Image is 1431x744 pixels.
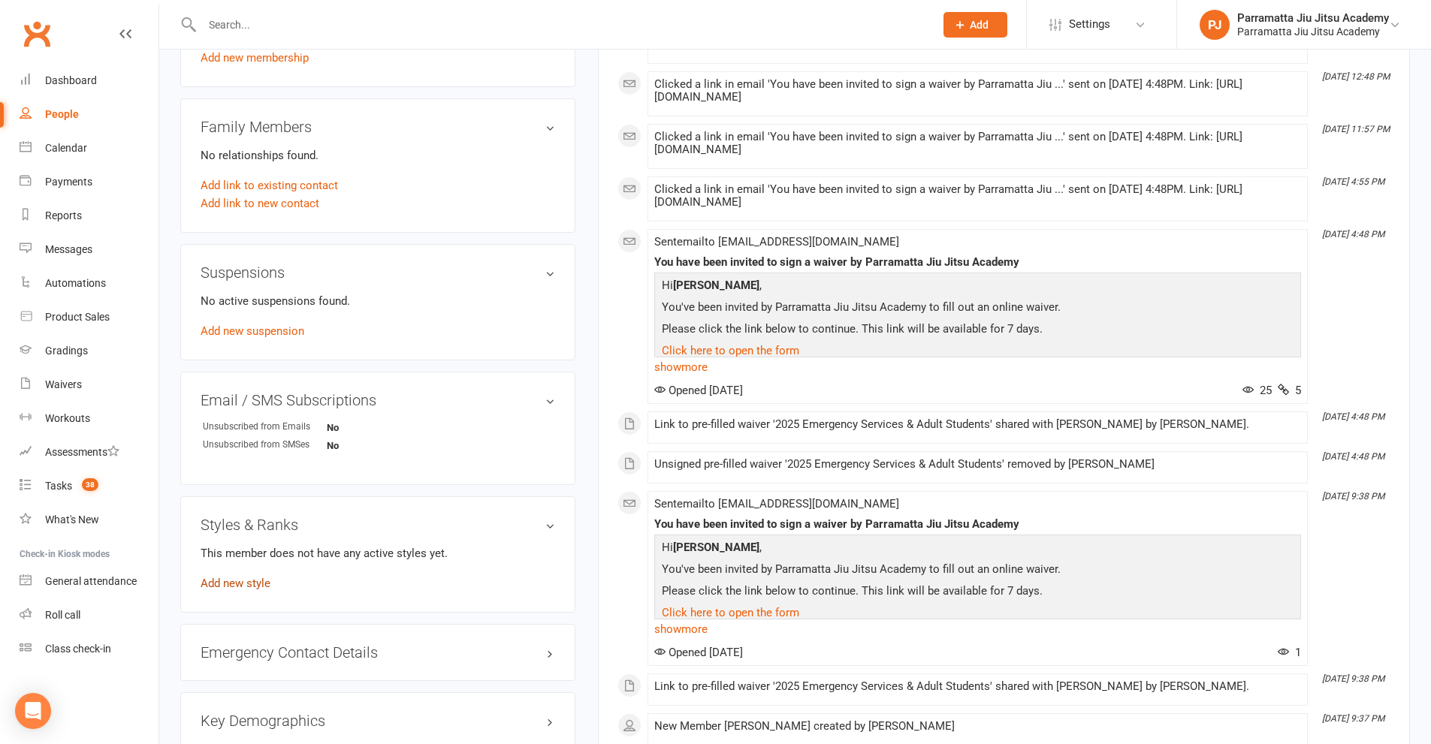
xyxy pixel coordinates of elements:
span: Add [970,19,989,31]
div: Workouts [45,412,90,424]
div: Unsubscribed from Emails [203,420,327,434]
h3: Emergency Contact Details [201,644,555,661]
a: Add new suspension [201,324,304,338]
div: Parramatta Jiu Jitsu Academy [1237,25,1389,38]
span: Sent email to [EMAIL_ADDRESS][DOMAIN_NAME] [654,497,899,511]
span: Opened [DATE] [654,384,743,397]
h3: Family Members [201,119,555,135]
i: [DATE] 12:48 PM [1322,71,1390,82]
i: [DATE] 4:55 PM [1322,176,1384,187]
div: New Member [PERSON_NAME] created by [PERSON_NAME] [654,720,1301,733]
h3: Key Demographics [201,712,555,729]
a: Payments [20,165,158,199]
div: Link to pre-filled waiver '2025 Emergency Services & Adult Students' shared with [PERSON_NAME] by... [654,680,1301,693]
a: Dashboard [20,64,158,98]
a: Waivers [20,368,158,402]
div: Clicked a link in email 'You have been invited to sign a waiver by Parramatta Jiu ...' sent on [D... [654,131,1301,156]
div: Calendar [45,142,87,154]
a: Clubworx [18,15,56,53]
span: Opened [DATE] [654,646,743,659]
a: Assessments [20,435,158,469]
div: Automations [45,277,106,289]
h3: Suspensions [201,264,555,281]
strong: [PERSON_NAME] [673,279,759,292]
a: Messages [20,233,158,267]
input: Search... [198,14,924,35]
p: Please click the link below to continue. This link will be available for 7 days. [658,320,1297,342]
a: Add link to existing contact [201,176,338,194]
strong: No [327,440,413,451]
div: Dashboard [45,74,97,86]
i: [DATE] 4:48 PM [1322,411,1384,422]
a: Class kiosk mode [20,632,158,666]
a: Add link to new contact [201,194,319,212]
i: [DATE] 4:48 PM [1322,229,1384,239]
a: show more [654,619,1301,640]
div: General attendance [45,575,137,587]
div: You have been invited to sign a waiver by Parramatta Jiu Jitsu Academy [654,518,1301,531]
a: Calendar [20,131,158,165]
strong: [PERSON_NAME] [673,541,759,554]
a: What's New [20,503,158,537]
div: PJ [1200,10,1230,40]
i: [DATE] 9:38 PM [1322,491,1384,502]
i: [DATE] 9:38 PM [1322,673,1384,684]
div: Reports [45,209,82,221]
span: 5 [1278,384,1301,397]
div: Link to pre-filled waiver '2025 Emergency Services & Adult Students' shared with [PERSON_NAME] by... [654,418,1301,431]
div: Unsubscribed from SMSes [203,438,327,452]
div: Clicked a link in email 'You have been invited to sign a waiver by Parramatta Jiu ...' sent on [D... [654,78,1301,104]
p: Please click the link below to continue. This link will be available for 7 days. [658,582,1297,604]
p: This member does not have any active styles yet. [201,544,555,562]
a: Click here to open the form [662,344,799,357]
span: 25 [1242,384,1272,397]
a: Product Sales [20,300,158,334]
i: [DATE] 4:48 PM [1322,451,1384,462]
i: [DATE] 9:37 PM [1322,713,1384,724]
a: Roll call [20,598,158,632]
a: Workouts [20,402,158,435]
div: Roll call [45,609,80,621]
div: Unsigned pre-filled waiver '2025 Emergency Services & Adult Students' removed by [PERSON_NAME] [654,458,1301,471]
a: Add new membership [201,51,309,65]
div: You have been invited to sign a waiver by Parramatta Jiu Jitsu Academy [654,256,1301,269]
a: Tasks 38 [20,469,158,503]
span: Settings [1069,8,1110,41]
div: Product Sales [45,311,110,323]
div: Tasks [45,480,72,492]
i: [DATE] 11:57 PM [1322,124,1390,134]
p: Hi , [658,538,1297,560]
div: Payments [45,176,92,188]
p: You've been invited by Parramatta Jiu Jitsu Academy to fill out an online waiver. [658,560,1297,582]
div: Open Intercom Messenger [15,693,51,729]
div: Parramatta Jiu Jitsu Academy [1237,11,1389,25]
h3: Styles & Ranks [201,517,555,533]
strong: No [327,422,413,433]
a: Reports [20,199,158,233]
p: No active suspensions found. [201,292,555,310]
p: You've been invited by Parramatta Jiu Jitsu Academy to fill out an online waiver. [658,298,1297,320]
a: Add new style [201,577,270,590]
span: Sent email to [EMAIL_ADDRESS][DOMAIN_NAME] [654,235,899,249]
div: What's New [45,514,99,526]
div: Messages [45,243,92,255]
span: 1 [1278,646,1301,659]
span: 38 [82,478,98,491]
a: General attendance kiosk mode [20,565,158,598]
div: Class check-in [45,643,111,655]
div: Assessments [45,446,119,458]
p: Hi , [658,276,1297,298]
div: Gradings [45,345,88,357]
p: No relationships found. [201,146,555,164]
a: People [20,98,158,131]
div: Waivers [45,378,82,390]
div: Clicked a link in email 'You have been invited to sign a waiver by Parramatta Jiu ...' sent on [D... [654,183,1301,209]
a: show more [654,357,1301,378]
div: People [45,108,79,120]
a: Automations [20,267,158,300]
a: Click here to open the form [662,606,799,619]
button: Add [943,12,1007,38]
a: Gradings [20,334,158,368]
h3: Email / SMS Subscriptions [201,392,555,408]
